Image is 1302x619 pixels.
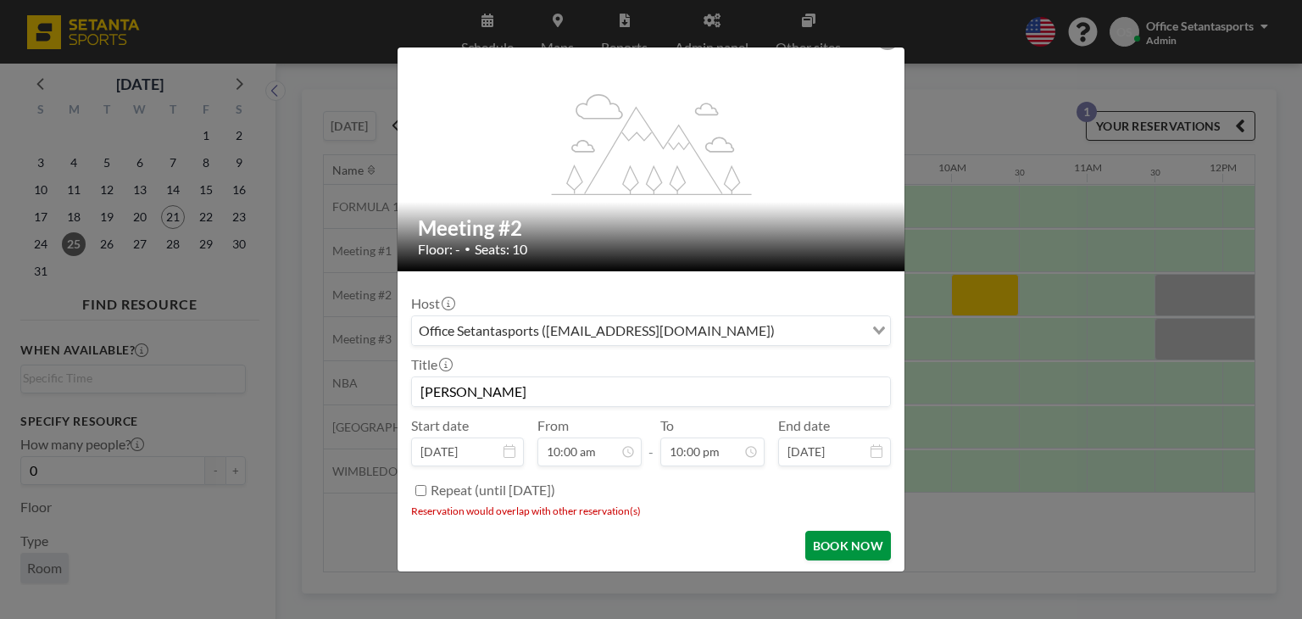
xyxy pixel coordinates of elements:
[411,505,891,517] li: Reservation would overlap with other reservation(s)
[537,417,569,434] label: From
[805,531,891,560] button: BOOK NOW
[660,417,674,434] label: To
[412,316,890,345] div: Search for option
[411,417,469,434] label: Start date
[778,417,830,434] label: End date
[552,93,752,195] g: flex-grow: 1.2;
[648,423,654,460] span: -
[418,215,886,241] h2: Meeting #2
[431,482,555,499] label: Repeat (until [DATE])
[412,377,890,406] input: Office's reservation
[780,320,862,342] input: Search for option
[465,243,470,255] span: •
[475,241,527,258] span: Seats: 10
[415,320,778,342] span: Office Setantasports ([EMAIL_ADDRESS][DOMAIN_NAME])
[411,295,453,312] label: Host
[411,356,451,373] label: Title
[418,241,460,258] span: Floor: -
